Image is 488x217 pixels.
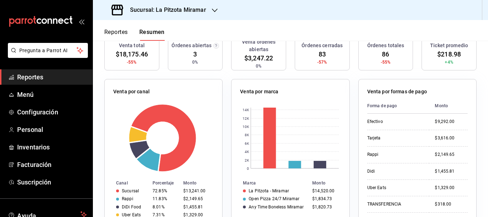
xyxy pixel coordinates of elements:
[122,188,139,193] div: Sucursal
[104,29,165,41] div: navigation tabs
[435,119,468,125] div: $9,292.00
[113,88,150,95] p: Venta por canal
[367,98,429,114] th: Forma de pago
[243,117,249,120] text: 12K
[256,63,262,69] span: 0%
[116,49,148,59] span: $18,175.46
[249,188,289,193] div: La Pitzota - Miramar
[302,42,343,49] h3: Órdenes cerradas
[171,42,211,49] h3: Órdenes abiertas
[192,59,198,65] span: 0%
[5,52,88,59] a: Pregunta a Parrot AI
[429,98,468,114] th: Monto
[249,204,304,209] div: Any Time Boneless Miramar
[245,142,249,146] text: 6K
[119,42,145,49] h3: Venta total
[435,201,468,207] div: $318.00
[153,196,178,201] div: 11.83%
[367,88,427,95] p: Venta por formas de pago
[124,6,206,14] h3: Sucursal: La Pitzota Miramar
[127,59,137,65] span: -55%
[309,179,349,187] th: Monto
[249,196,299,201] div: Open Pizza 24/7 Miramar
[367,185,424,191] div: Uber Eats
[435,152,468,158] div: $2,149.65
[104,29,128,41] button: Reportes
[193,49,197,59] span: 3
[183,188,211,193] div: $13,241.00
[105,179,150,187] th: Canal
[367,135,424,141] div: Tarjeta
[381,59,391,65] span: -55%
[312,204,338,209] div: $1,820.73
[8,43,88,58] button: Pregunta a Parrot AI
[367,119,424,125] div: Efectivo
[17,142,87,152] span: Inventarios
[17,107,87,117] span: Configuración
[435,168,468,174] div: $1,455.81
[367,42,404,49] h3: Órdenes totales
[319,49,326,59] span: 83
[367,201,424,207] div: TRANSFERENCIA
[445,59,453,65] span: +4%
[245,133,249,137] text: 8K
[122,196,133,201] div: Rappi
[183,196,211,201] div: $2,149.65
[240,88,278,95] p: Venta por marca
[183,204,211,209] div: $1,455.81
[367,168,424,174] div: Didi
[153,188,178,193] div: 72.85%
[244,53,273,63] span: $3,247.22
[435,185,468,191] div: $1,329.00
[312,196,338,201] div: $1,834.73
[245,158,249,162] text: 2K
[437,49,461,59] span: $218.98
[317,59,327,65] span: -57%
[245,150,249,154] text: 4K
[247,167,249,171] text: 0
[231,179,309,187] th: Marca
[312,188,338,193] div: $14,520.00
[153,204,178,209] div: 8.01%
[435,135,468,141] div: $3,616.00
[139,29,165,41] button: Resumen
[17,90,87,99] span: Menú
[382,49,389,59] span: 86
[17,125,87,134] span: Personal
[79,19,84,24] button: open_drawer_menu
[150,179,180,187] th: Porcentaje
[17,177,87,187] span: Suscripción
[243,125,249,129] text: 10K
[243,108,249,112] text: 14K
[19,47,77,54] span: Pregunta a Parrot AI
[17,72,87,82] span: Reportes
[122,204,141,209] div: DiDi Food
[430,42,468,49] h3: Ticket promedio
[17,160,87,169] span: Facturación
[234,38,283,53] h3: Venta órdenes abiertas
[180,179,222,187] th: Monto
[367,152,424,158] div: Rappi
